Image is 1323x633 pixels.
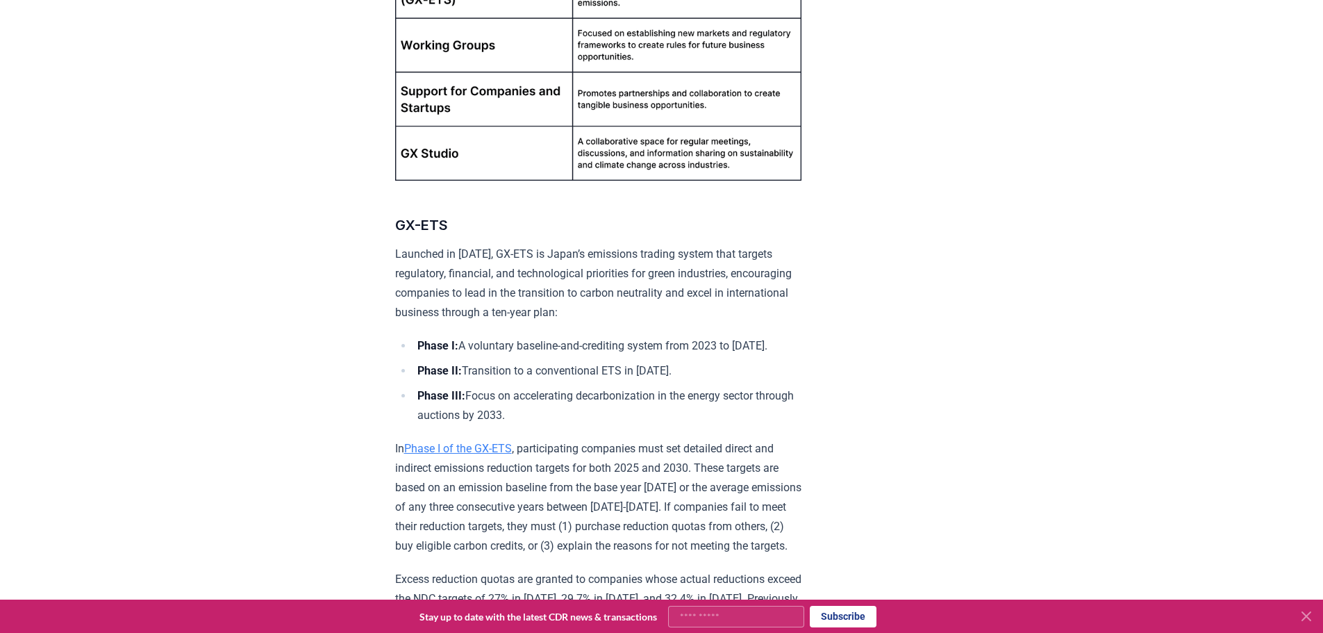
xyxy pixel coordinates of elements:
li: Transition to a conventional ETS in [DATE]. [413,361,801,381]
p: In , participating companies must set detailed direct and indirect emissions reduction targets fo... [395,439,801,556]
strong: Phase I: [417,339,458,352]
strong: Phase II: [417,364,462,377]
strong: Phase III: [417,389,465,402]
a: Phase I of the GX-ETS [404,442,512,455]
li: A voluntary baseline-and-crediting system from 2023 to [DATE]. [413,336,801,356]
h3: GX-ETS [395,214,801,236]
li: Focus on accelerating decarbonization in the energy sector through auctions by 2033. [413,386,801,425]
p: Launched in [DATE], GX-ETS is Japan’s emissions trading system that targets regulatory, financial... [395,245,801,322]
